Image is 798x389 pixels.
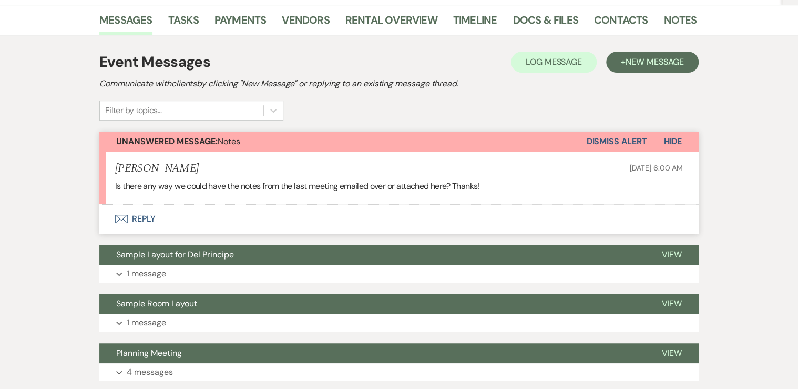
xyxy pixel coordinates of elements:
[116,249,234,260] span: Sample Layout for Del Principe
[115,179,683,193] p: Is there any way we could have the notes from the last meeting emailed over or attached here? Tha...
[116,347,182,358] span: Planning Meeting
[594,12,648,35] a: Contacts
[511,52,597,73] button: Log Message
[105,104,161,117] div: Filter by topics...
[99,343,644,363] button: Planning Meeting
[168,12,199,35] a: Tasks
[644,343,699,363] button: View
[99,294,644,314] button: Sample Room Layout
[115,162,199,175] h5: [PERSON_NAME]
[127,365,173,379] p: 4 messages
[99,12,152,35] a: Messages
[116,136,240,147] span: Notes
[116,298,197,309] span: Sample Room Layout
[99,132,586,152] button: Unanswered Message:Notes
[453,12,497,35] a: Timeline
[99,314,699,332] button: 1 message
[663,136,682,147] span: Hide
[647,132,699,152] button: Hide
[99,265,699,283] button: 1 message
[99,245,644,265] button: Sample Layout for Del Principe
[282,12,329,35] a: Vendors
[116,136,218,147] strong: Unanswered Message:
[99,363,699,381] button: 4 messages
[586,132,647,152] button: Dismiss Alert
[626,56,684,67] span: New Message
[127,316,166,330] p: 1 message
[99,204,699,234] button: Reply
[99,77,699,90] h2: Communicate with clients by clicking "New Message" or replying to an existing message thread.
[661,298,682,309] span: View
[644,245,699,265] button: View
[214,12,267,35] a: Payments
[663,12,697,35] a: Notes
[99,51,210,73] h1: Event Messages
[630,163,683,173] span: [DATE] 6:00 AM
[513,12,578,35] a: Docs & Files
[526,56,582,67] span: Log Message
[345,12,437,35] a: Rental Overview
[127,267,166,281] p: 1 message
[661,249,682,260] span: View
[644,294,699,314] button: View
[606,52,699,73] button: +New Message
[661,347,682,358] span: View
